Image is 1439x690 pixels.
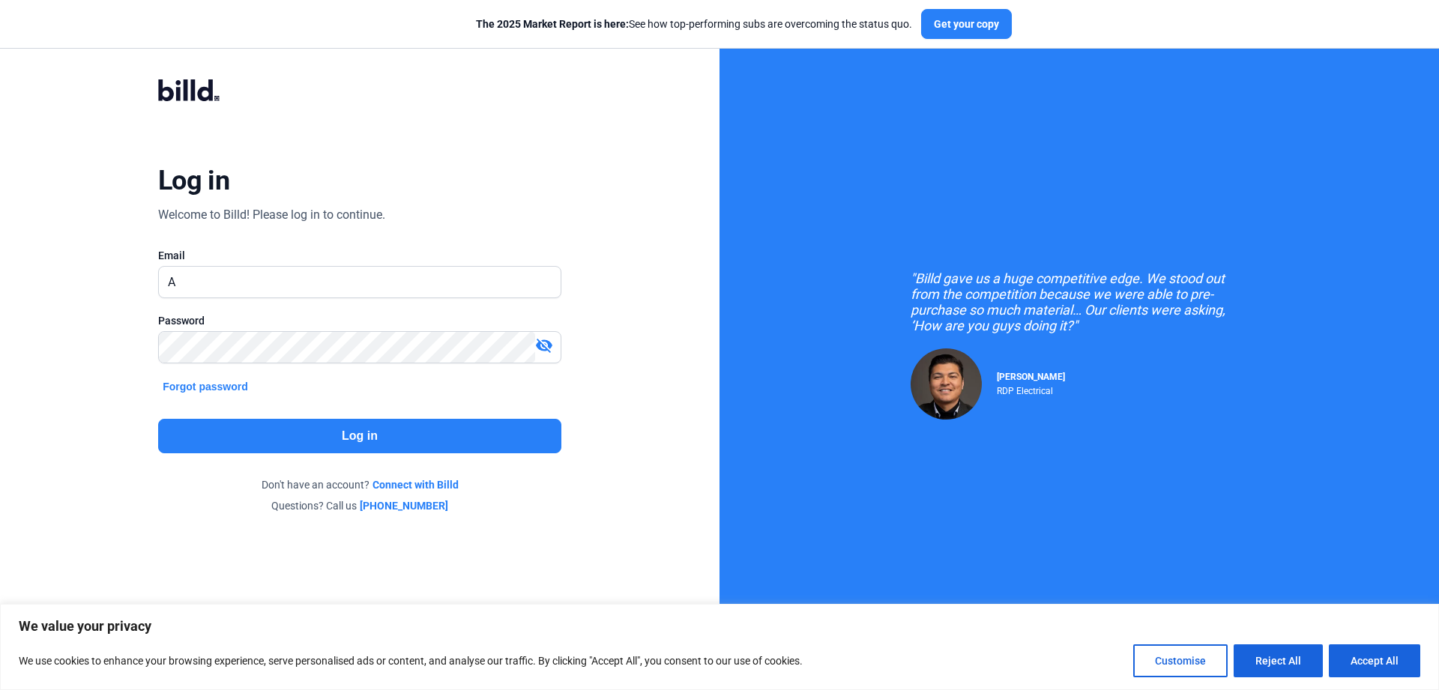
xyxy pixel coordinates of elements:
img: Raul Pacheco [911,348,982,420]
p: We value your privacy [19,617,1420,635]
button: Customise [1133,644,1228,677]
a: [PHONE_NUMBER] [360,498,448,513]
div: Don't have an account? [158,477,561,492]
mat-icon: visibility_off [535,336,553,354]
div: RDP Electrical [997,382,1065,396]
div: Email [158,248,561,263]
p: We use cookies to enhance your browsing experience, serve personalised ads or content, and analys... [19,652,803,670]
button: Log in [158,419,561,453]
div: Questions? Call us [158,498,561,513]
button: Accept All [1329,644,1420,677]
span: [PERSON_NAME] [997,372,1065,382]
div: "Billd gave us a huge competitive edge. We stood out from the competition because we were able to... [911,270,1248,333]
a: Connect with Billd [372,477,459,492]
button: Reject All [1234,644,1323,677]
div: Log in [158,164,229,197]
div: Welcome to Billd! Please log in to continue. [158,206,385,224]
button: Get your copy [921,9,1012,39]
div: See how top-performing subs are overcoming the status quo. [476,16,912,31]
div: Password [158,313,561,328]
span: The 2025 Market Report is here: [476,18,629,30]
button: Forgot password [158,378,253,395]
